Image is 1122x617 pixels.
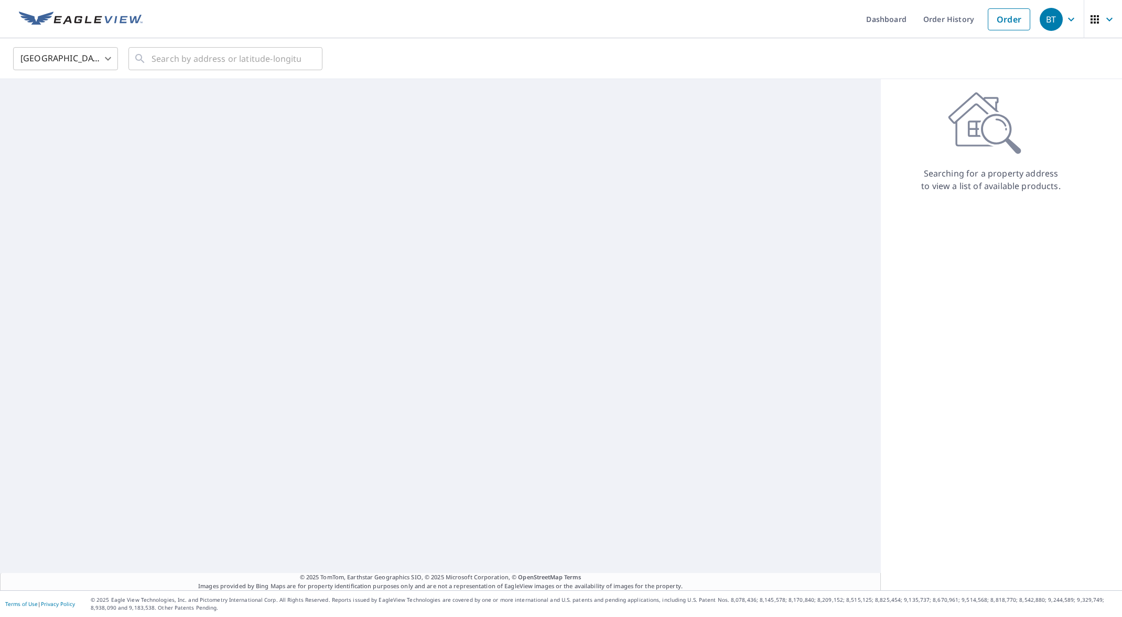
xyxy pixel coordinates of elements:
a: Order [988,8,1030,30]
p: Searching for a property address to view a list of available products. [921,167,1061,192]
a: OpenStreetMap [518,573,562,581]
a: Terms of Use [5,600,38,608]
input: Search by address or latitude-longitude [152,44,301,73]
span: © 2025 TomTom, Earthstar Geographics SIO, © 2025 Microsoft Corporation, © [300,573,581,582]
div: [GEOGRAPHIC_DATA] [13,44,118,73]
p: | [5,601,75,607]
a: Privacy Policy [41,600,75,608]
p: © 2025 Eagle View Technologies, Inc. and Pictometry International Corp. All Rights Reserved. Repo... [91,596,1117,612]
div: BT [1040,8,1063,31]
a: Terms [564,573,581,581]
img: EV Logo [19,12,143,27]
